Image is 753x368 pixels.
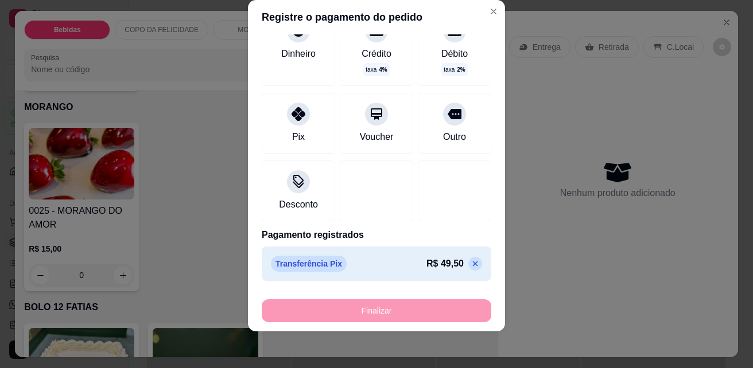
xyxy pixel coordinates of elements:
div: Pix [292,130,305,144]
div: Débito [441,47,468,61]
div: Voucher [360,130,394,144]
p: Pagamento registrados [262,228,491,242]
div: Dinheiro [281,47,316,61]
p: taxa [444,65,465,74]
p: taxa [366,65,387,74]
span: 2 % [457,65,465,74]
div: Outro [443,130,466,144]
p: Transferência Pix [271,256,347,272]
div: Desconto [279,198,318,212]
button: Close [484,2,503,21]
p: R$ 49,50 [426,257,464,271]
div: Crédito [362,47,391,61]
span: 4 % [379,65,387,74]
